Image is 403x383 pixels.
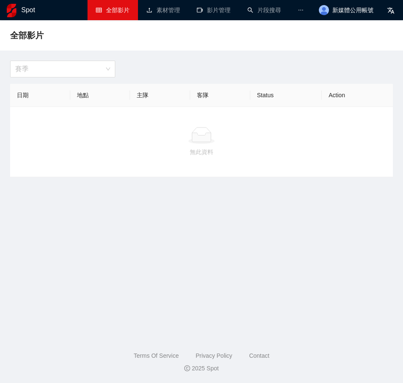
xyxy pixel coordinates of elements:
th: Action [322,84,393,107]
span: copyright [184,365,190,371]
a: search片段搜尋 [247,7,281,13]
a: Contact [249,352,269,359]
span: ellipsis [298,7,304,13]
th: 地點 [70,84,130,107]
th: 日期 [10,84,70,107]
th: Status [250,84,322,107]
img: logo [7,4,16,17]
a: Privacy Policy [196,352,232,359]
a: video-camera影片管理 [197,7,231,13]
span: table [96,7,102,13]
span: 全部影片 [106,7,130,13]
div: 無此資料 [17,147,386,157]
a: upload素材管理 [146,7,180,13]
th: 主隊 [130,84,190,107]
a: Terms Of Service [134,352,179,359]
span: 全部影片 [10,29,44,42]
img: avatar [319,5,329,15]
div: 2025 Spot [7,364,396,373]
th: 客隊 [190,84,250,107]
